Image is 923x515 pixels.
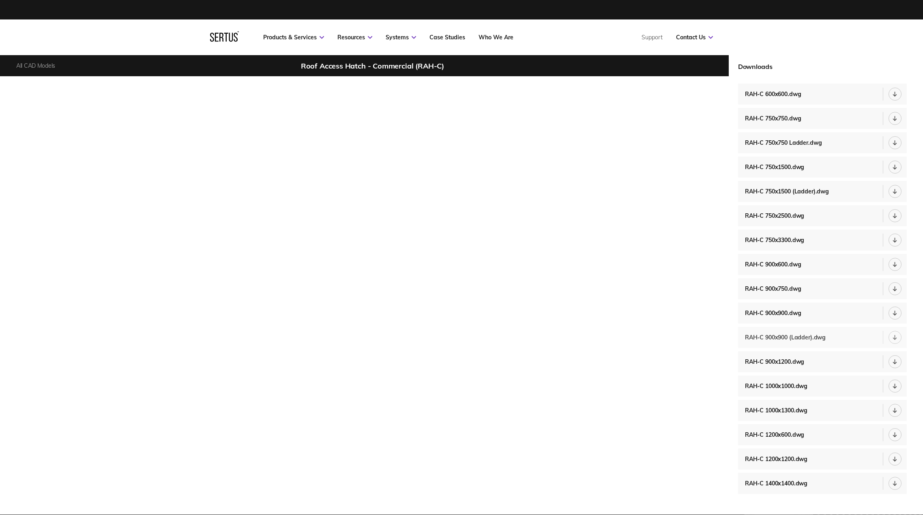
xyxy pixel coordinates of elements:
a: RAH-C 750x2500.dwg [738,205,907,226]
a: RAH-C 1200x1200.dwg [738,448,907,470]
div: RAH-C 1200x600.dwg [745,431,808,438]
a: Case Studies [429,34,465,41]
a: RAH-C 1000x1000.dwg [738,376,907,397]
div: RAH-C 750x750.dwg [745,115,805,122]
a: Systems [386,34,416,41]
iframe: Chat Widget [882,476,923,515]
div: Roof Access Hatch - Commercial (RAH-C) [301,61,444,71]
a: Who We Are [479,34,513,41]
a: Contact Us [676,34,713,41]
div: RAH-C 1000x1300.dwg [745,407,811,414]
a: RAH-C 900x1200.dwg [738,351,907,372]
h2: Downloads [738,62,907,71]
div: RAH-C 1400x1400.dwg [745,480,811,487]
a: Products & Services [263,34,324,41]
div: RAH-C 900x750.dwg [745,285,805,292]
div: RAH-C 900x900.dwg [745,309,805,317]
div: RAH-C 750x750 Ladder.dwg [745,139,826,146]
a: All CAD Models [16,62,55,69]
a: RAH-C 750x750.dwg [738,108,907,129]
div: RAH-C 750x3300.dwg [745,236,808,244]
a: RAH-C 900x900.dwg [738,303,907,324]
a: RAH-C 1200x600.dwg [738,424,907,445]
a: RAH-C 900x900 (Ladder).dwg [738,327,907,348]
a: RAH-C 1000x1300.dwg [738,400,907,421]
div: RAH-C 900x900 (Ladder).dwg [745,334,830,341]
a: Resources [337,34,372,41]
div: RAH-C 1200x1200.dwg [745,455,811,463]
a: Support [642,34,663,41]
a: RAH-C 750x750 Ladder.dwg [738,132,907,153]
a: RAH-C 750x1500 (Ladder).dwg [738,181,907,202]
a: RAH-C 900x600.dwg [738,254,907,275]
div: RAH-C 750x1500 (Ladder).dwg [745,188,833,195]
a: RAH-C 750x3300.dwg [738,230,907,251]
div: RAH-C 900x600.dwg [745,261,805,268]
a: RAH-C 600x600.dwg [738,84,907,105]
div: RAH-C 600x600.dwg [745,90,805,98]
a: RAH-C 1400x1400.dwg [738,473,907,494]
div: RAH-C 750x1500.dwg [745,163,808,171]
div: RAH-C 750x2500.dwg [745,212,808,219]
div: RAH-C 1000x1000.dwg [745,382,811,390]
a: RAH-C 900x750.dwg [738,278,907,299]
div: RAH-C 900x1200.dwg [745,358,808,365]
a: RAH-C 750x1500.dwg [738,157,907,178]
